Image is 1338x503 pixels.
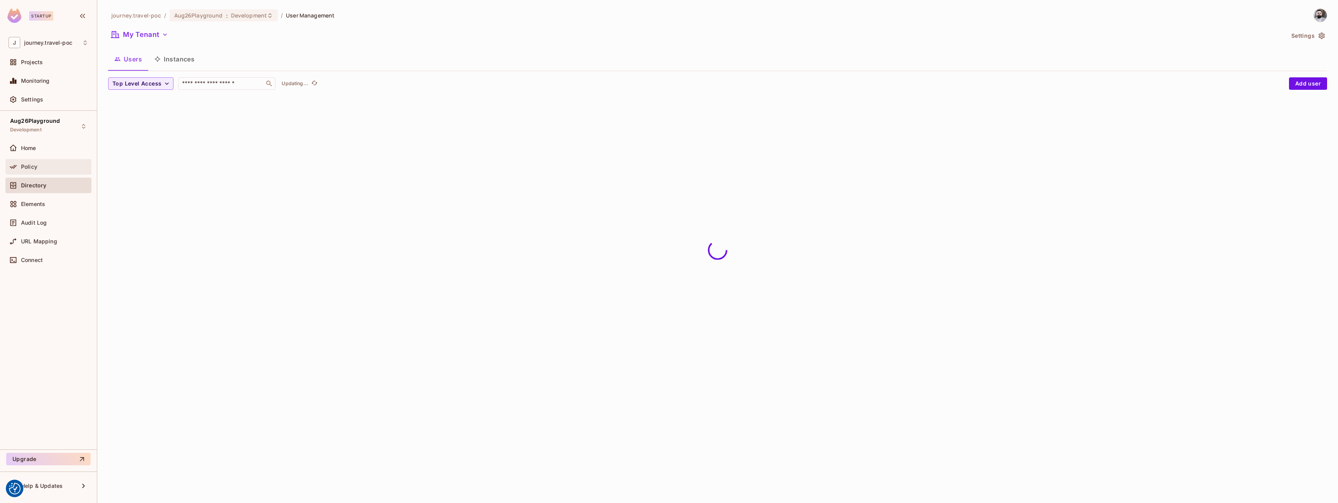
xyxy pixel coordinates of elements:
[108,28,171,41] button: My Tenant
[281,12,283,19] li: /
[21,238,57,245] span: URL Mapping
[21,201,45,207] span: Elements
[21,59,43,65] span: Projects
[174,12,223,19] span: Aug26Playground
[9,37,20,48] span: J
[308,79,319,88] span: Click to refresh data
[21,78,50,84] span: Monitoring
[21,483,63,489] span: Help & Updates
[111,12,161,19] span: the active workspace
[282,80,308,87] p: Updating...
[148,49,201,69] button: Instances
[10,118,60,124] span: Aug26Playground
[6,453,91,465] button: Upgrade
[108,49,148,69] button: Users
[1289,77,1327,90] button: Add user
[10,127,42,133] span: Development
[310,79,319,88] button: refresh
[9,483,21,494] button: Consent Preferences
[1288,30,1327,42] button: Settings
[311,80,318,87] span: refresh
[9,483,21,494] img: Revisit consent button
[24,40,72,46] span: Workspace: journey.travel-poc
[112,79,161,89] span: Top Level Access
[21,220,47,226] span: Audit Log
[21,145,36,151] span: Home
[21,96,43,103] span: Settings
[108,77,173,90] button: Top Level Access
[226,12,228,19] span: :
[1314,9,1327,22] img: Sam Armitt-Fior
[7,9,21,23] img: SReyMgAAAABJRU5ErkJggg==
[29,11,53,21] div: Startup
[286,12,334,19] span: User Management
[21,257,43,263] span: Connect
[21,182,46,189] span: Directory
[164,12,166,19] li: /
[21,164,37,170] span: Policy
[231,12,267,19] span: Development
